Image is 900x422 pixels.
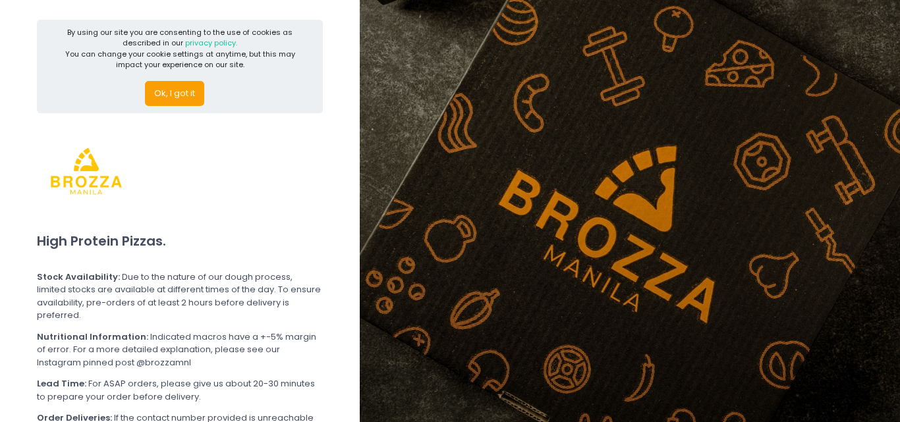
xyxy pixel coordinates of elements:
[37,271,323,322] div: Due to the nature of our dough process, limited stocks are available at different times of the da...
[37,330,323,369] div: Indicated macros have a +-5% margin of error. For a more detailed explanation, please see our Ins...
[37,377,323,403] div: For ASAP orders, please give us about 20-30 minutes to prepare your order before delivery.
[145,81,204,106] button: Ok, I got it
[59,27,301,70] div: By using our site you are consenting to the use of cookies as described in our You can change you...
[37,330,148,343] b: Nutritional Information:
[37,271,120,283] b: Stock Availability:
[37,122,136,221] img: Brozza Manila
[185,38,237,48] a: privacy policy.
[37,377,86,390] b: Lead Time:
[37,221,323,262] div: High Protein Pizzas.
